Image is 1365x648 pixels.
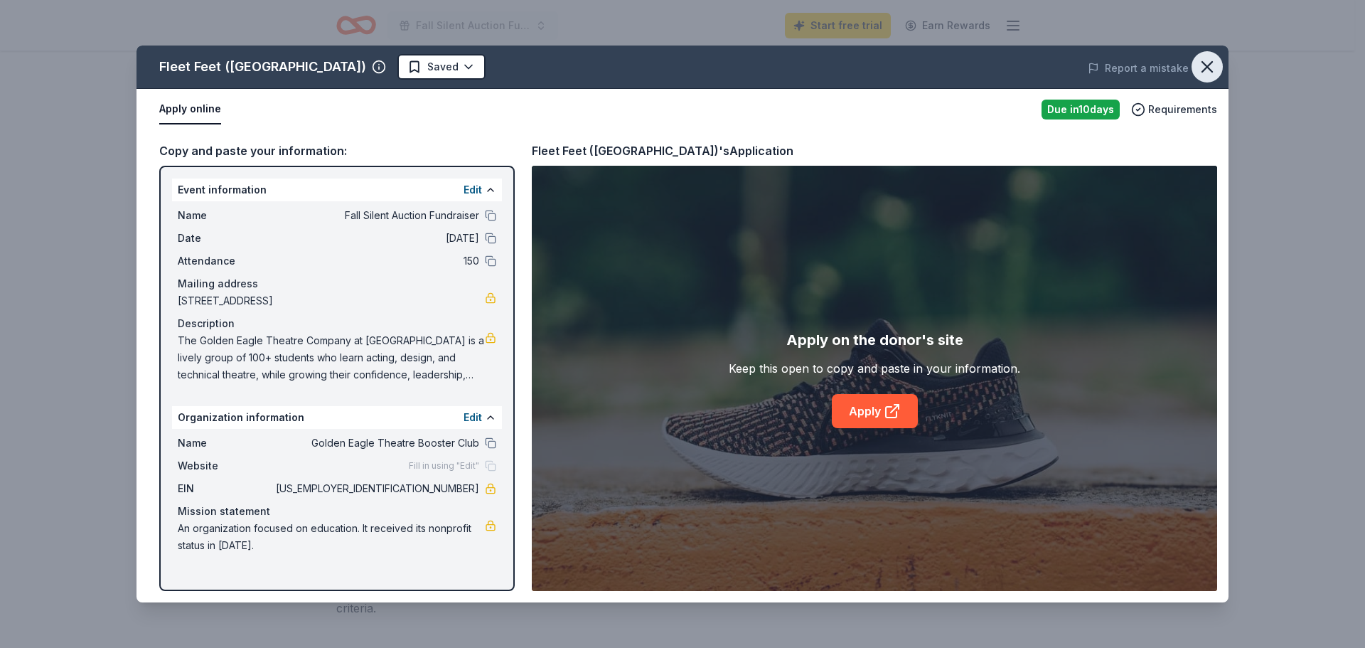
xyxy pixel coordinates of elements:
[178,332,485,383] span: The Golden Eagle Theatre Company at [GEOGRAPHIC_DATA] is a lively group of 100+ students who lear...
[178,503,496,520] div: Mission statement
[178,253,273,270] span: Attendance
[1088,60,1189,77] button: Report a mistake
[273,230,479,247] span: [DATE]
[1131,101,1217,118] button: Requirements
[159,55,366,78] div: Fleet Feet ([GEOGRAPHIC_DATA])
[159,95,221,124] button: Apply online
[159,142,515,160] div: Copy and paste your information:
[786,329,963,351] div: Apply on the donor's site
[178,520,485,554] span: An organization focused on education. It received its nonprofit status in [DATE].
[273,435,479,452] span: Golden Eagle Theatre Booster Club
[397,54,486,80] button: Saved
[172,406,502,429] div: Organization information
[273,207,479,224] span: Fall Silent Auction Fundraiser
[532,142,793,160] div: Fleet Feet ([GEOGRAPHIC_DATA])'s Application
[178,480,273,497] span: EIN
[178,292,485,309] span: [STREET_ADDRESS]
[178,315,496,332] div: Description
[1148,101,1217,118] span: Requirements
[172,179,502,201] div: Event information
[427,58,459,75] span: Saved
[464,181,482,198] button: Edit
[178,207,273,224] span: Name
[178,230,273,247] span: Date
[178,275,496,292] div: Mailing address
[178,435,273,452] span: Name
[1042,100,1120,119] div: Due in 10 days
[273,253,479,270] span: 150
[178,457,273,474] span: Website
[729,360,1020,377] div: Keep this open to copy and paste in your information.
[409,460,479,472] span: Fill in using "Edit"
[273,480,479,497] span: [US_EMPLOYER_IDENTIFICATION_NUMBER]
[832,394,918,428] a: Apply
[464,409,482,426] button: Edit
